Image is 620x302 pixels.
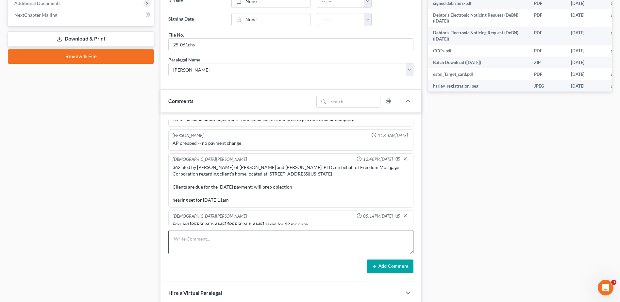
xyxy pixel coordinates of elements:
[566,57,606,68] td: [DATE]
[168,56,200,63] div: Paralegal Name
[566,80,606,92] td: [DATE]
[428,80,529,92] td: harley_registration.jpeg
[173,213,247,220] div: [DEMOGRAPHIC_DATA][PERSON_NAME]
[566,9,606,27] td: [DATE]
[529,45,566,57] td: PDF
[529,80,566,92] td: JPEG
[173,132,204,139] div: [PERSON_NAME]
[428,68,529,80] td: estel_Target_card.pdf
[168,98,193,104] span: Comments
[173,164,409,203] div: 362 filed by [PERSON_NAME] of [PERSON_NAME] and [PERSON_NAME], PLLC on behalf of Freedom Mortgage...
[9,9,154,21] a: NextChapter Mailing
[165,13,228,26] label: Signing Date
[317,13,364,26] input: -- : --
[566,45,606,57] td: [DATE]
[169,39,413,51] input: --
[173,156,247,163] div: [DEMOGRAPHIC_DATA][PERSON_NAME]
[529,27,566,45] td: PDF
[378,132,408,139] span: 11:44AM[DATE]
[529,9,566,27] td: PDF
[8,49,154,64] a: Review & File
[173,140,409,146] div: AP prepped -- no payment change
[328,96,380,107] input: Search...
[173,221,409,227] div: Emailed [PERSON_NAME]/[PERSON_NAME] asked for 12 mo cure
[8,31,154,47] a: Download & Print
[428,45,529,57] td: CCCs-pdf
[611,280,616,285] span: 3
[598,280,613,295] iframe: Intercom live chat
[428,57,529,68] td: Batch Download ([DATE])
[14,0,60,6] span: Additional Documents
[367,260,413,273] button: Add Comment
[529,57,566,68] td: ZIP
[566,68,606,80] td: [DATE]
[363,213,393,219] span: 05:14PM[DATE]
[428,27,529,45] td: Debtor's Electronic Noticing Request (DeBN) ([DATE])
[529,68,566,80] td: PDF
[168,290,222,296] span: Hire a Virtual Paralegal
[566,27,606,45] td: [DATE]
[428,9,529,27] td: Debtor's Electronic Noticing Request (DeBN) ([DATE])
[363,156,393,162] span: 12:48PM[DATE]
[232,13,310,26] a: None
[168,31,184,38] div: File No.
[14,12,57,18] span: NextChapter Mailing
